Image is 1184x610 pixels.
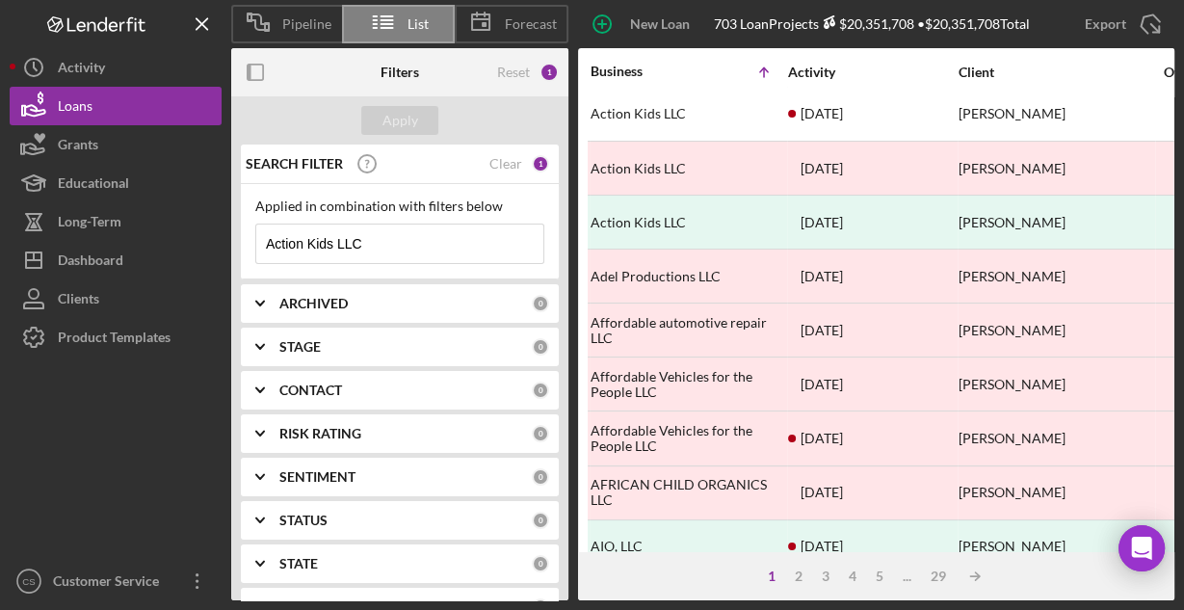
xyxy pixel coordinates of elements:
[532,382,549,399] div: 0
[10,125,222,164] button: Grants
[279,426,361,441] b: RISK RATING
[532,468,549,486] div: 0
[959,467,1151,518] div: [PERSON_NAME]
[381,65,419,80] b: Filters
[819,15,914,32] div: $20,351,708
[801,269,843,284] time: 2025-03-24 05:06
[959,358,1151,410] div: [PERSON_NAME]
[279,339,321,355] b: STAGE
[812,569,839,584] div: 3
[58,202,121,246] div: Long-Term
[1118,525,1165,571] div: Open Intercom Messenger
[282,16,331,32] span: Pipeline
[48,562,173,605] div: Customer Service
[10,202,222,241] button: Long-Term
[801,161,843,176] time: 2023-07-25 21:39
[801,106,843,121] time: 2025-05-14 23:02
[591,467,783,518] div: AFRICAN CHILD ORGANICS LLC
[497,65,530,80] div: Reset
[959,89,1151,140] div: [PERSON_NAME]
[959,305,1151,356] div: [PERSON_NAME]
[959,412,1151,464] div: [PERSON_NAME]
[714,15,1030,32] div: 703 Loan Projects • $20,351,708 Total
[532,512,549,529] div: 0
[279,513,328,528] b: STATUS
[959,65,1151,80] div: Client
[591,305,783,356] div: Affordable automotive repair LLC
[22,576,35,587] text: CS
[532,425,549,442] div: 0
[788,65,957,80] div: Activity
[489,156,522,172] div: Clear
[959,521,1151,572] div: [PERSON_NAME]
[801,215,843,230] time: 2024-01-29 22:36
[532,295,549,312] div: 0
[539,63,559,82] div: 1
[505,16,557,32] span: Forecast
[279,469,355,485] b: SENTIMENT
[532,338,549,356] div: 0
[801,539,843,554] time: 2024-04-26 21:19
[578,5,714,43] button: New Loan Project
[58,125,98,169] div: Grants
[591,89,783,140] div: Action Kids LLC
[866,569,893,584] div: 5
[58,241,123,284] div: Dashboard
[785,569,812,584] div: 2
[361,106,438,135] button: Apply
[408,16,429,32] span: List
[58,87,92,130] div: Loans
[591,251,783,302] div: Adel Productions LLC
[532,555,549,572] div: 0
[921,569,956,584] div: 29
[279,296,348,311] b: ARCHIVED
[758,569,785,584] div: 1
[10,87,222,125] button: Loans
[893,569,921,584] div: ...
[591,358,783,410] div: Affordable Vehicles for the People LLC
[10,279,222,318] button: Clients
[591,143,783,194] div: Action Kids LLC
[591,64,687,79] div: Business
[58,48,105,92] div: Activity
[10,318,222,357] button: Product Templates
[279,383,342,398] b: CONTACT
[58,279,99,323] div: Clients
[626,5,695,43] div: New Loan Project
[58,164,129,207] div: Educational
[382,106,418,135] div: Apply
[1066,5,1174,43] button: Export
[10,241,222,279] button: Dashboard
[839,569,866,584] div: 4
[255,199,544,214] div: Applied in combination with filters below
[10,562,222,600] button: CSCustomer Service
[959,251,1151,302] div: [PERSON_NAME]
[10,164,222,202] button: Educational
[58,318,171,361] div: Product Templates
[591,197,783,248] div: Action Kids LLC
[801,377,843,392] time: 2022-12-22 05:48
[801,323,843,338] time: 2025-01-31 14:18
[959,197,1151,248] div: [PERSON_NAME]
[246,156,343,172] b: SEARCH FILTER
[959,143,1151,194] div: [PERSON_NAME]
[801,485,843,500] time: 2024-07-14 15:54
[1085,5,1126,43] div: Export
[279,556,318,571] b: STATE
[532,155,549,172] div: 1
[591,412,783,464] div: Affordable Vehicles for the People LLC
[10,48,222,87] button: Activity
[591,521,783,572] div: AIO, LLC
[801,431,843,446] time: 2022-12-22 21:49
